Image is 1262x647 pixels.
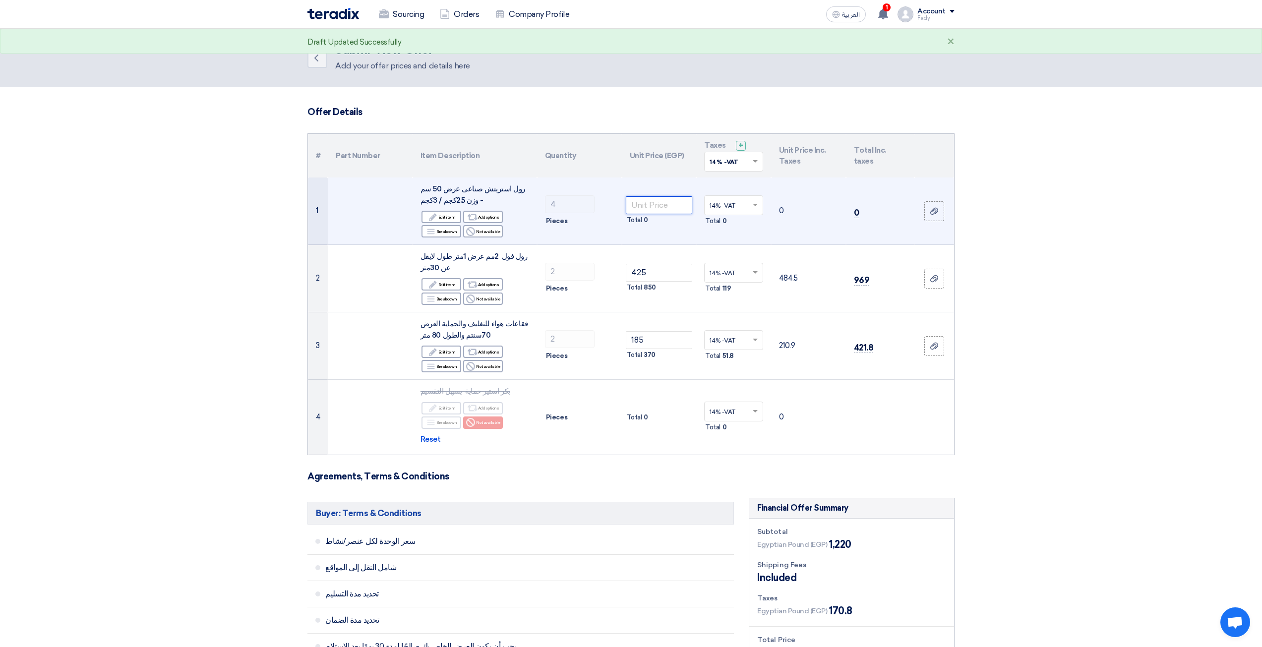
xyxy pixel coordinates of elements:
div: Not available [463,225,503,237]
td: 2 [308,245,328,312]
th: Unit Price (EGP) [622,134,697,177]
div: Edit item [421,346,461,358]
div: Add options [463,402,503,414]
input: Unit Price [626,264,693,282]
div: Draft Updated Successfully [307,37,402,48]
div: Edit item [421,278,461,291]
div: Add your offer prices and details here [335,60,470,72]
input: RFQ_STEP1.ITEMS.2.AMOUNT_TITLE [545,263,595,281]
a: Company Profile [487,3,577,25]
td: 1 [308,177,328,245]
input: RFQ_STEP1.ITEMS.2.AMOUNT_TITLE [545,195,595,213]
input: Unit Price [626,331,693,349]
span: 370 [644,350,656,360]
th: Part Number [328,134,413,177]
div: Breakdown [421,225,461,237]
span: + [738,141,743,150]
span: تحديد مدة التسليم [325,589,652,599]
div: Subtotal [757,527,946,537]
span: Included [757,570,796,585]
div: × [947,36,955,48]
img: Teradix logo [307,8,359,19]
th: Unit Price Inc. Taxes [771,134,846,177]
span: Pieces [546,216,567,226]
th: Quantity [537,134,622,177]
span: Total [705,351,721,361]
span: رول فول 2مم عرض 1متر طول لايقل عن 30متر [421,252,528,272]
th: # [308,134,328,177]
div: Financial Offer Summary [757,502,848,514]
input: Unit Price [626,196,693,214]
span: Reset [421,434,441,445]
span: فقاعات هواء للتغليف والحماية العرض 70سنتم والطول 80 متر [421,319,528,340]
td: 210.9 [771,312,846,380]
ng-select: VAT [704,402,763,421]
h3: Agreements, Terms & Conditions [307,471,955,482]
span: 0 [854,208,859,218]
span: 51.8 [722,351,734,361]
span: Total [705,422,721,432]
span: Total [627,283,642,293]
td: 484.5 [771,245,846,312]
th: Taxes [696,134,771,177]
span: Total [705,216,721,226]
input: RFQ_STEP1.ITEMS.2.AMOUNT_TITLE [545,330,595,348]
span: 0 [644,412,648,422]
a: Open chat [1220,607,1250,637]
span: Pieces [546,284,567,294]
span: 1 [883,3,891,11]
div: Account [917,7,946,16]
span: Total [705,284,721,294]
h3: Offer Details [307,107,955,118]
a: Sourcing [371,3,432,25]
div: Breakdown [421,360,461,372]
span: 0 [722,422,727,432]
span: 0 [644,215,648,225]
span: Egyptian Pound (EGP) [757,539,827,550]
img: profile_test.png [898,6,913,22]
button: العربية [826,6,866,22]
th: Item Description [413,134,537,177]
span: 969 [854,275,870,286]
span: العربية [842,11,860,18]
div: Breakdown [421,293,461,305]
a: Orders [432,3,487,25]
ng-select: VAT [704,330,763,350]
span: 421.8 [854,343,874,353]
span: Pieces [546,351,567,361]
div: Taxes [757,593,946,603]
td: 0 [771,380,846,455]
td: 4 [308,380,328,455]
div: Edit item [421,211,461,223]
td: 3 [308,312,328,380]
span: Total [627,350,642,360]
span: 0 [722,216,727,226]
span: سعر الوحدة لكل عنصر/نشاط [325,536,652,546]
span: Pieces [546,412,567,422]
span: Total [627,215,642,225]
div: Fady [917,15,955,21]
span: 850 [644,283,656,293]
div: Breakdown [421,416,461,429]
span: Egyptian Pound (EGP) [757,606,827,616]
div: Add options [463,346,503,358]
span: شامل النقل إلى المواقع [325,563,652,573]
td: 0 [771,177,846,245]
div: Shipping Fees [757,560,946,570]
div: Edit item [421,402,461,414]
span: رول استريتش صناعى عرض 50 سم - وزن 2.5كجم / 3كجم [421,184,525,205]
ng-select: VAT [704,195,763,215]
div: Total Price [757,635,946,645]
span: تحديد مدة الضمان [325,615,652,625]
ng-select: VAT [704,263,763,283]
span: بكر استير حماية يسهل التقسيم [421,387,510,396]
span: 170.8 [829,603,852,618]
span: 1,220 [829,537,851,552]
div: Not available [463,293,503,305]
h5: Buyer: Terms & Conditions [307,502,734,525]
div: Not available [463,416,503,429]
span: 119 [722,284,731,294]
th: Total Inc. taxes [846,134,914,177]
div: Add options [463,211,503,223]
div: Add options [463,278,503,291]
